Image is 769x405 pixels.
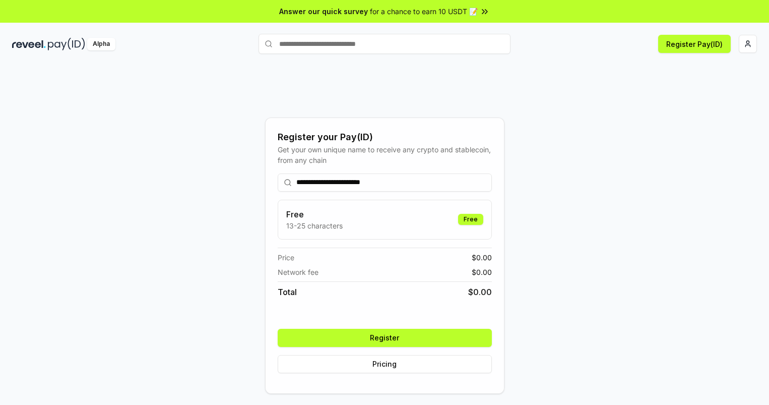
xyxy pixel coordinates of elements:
[278,130,492,144] div: Register your Pay(ID)
[87,38,115,50] div: Alpha
[278,267,318,277] span: Network fee
[286,208,343,220] h3: Free
[278,329,492,347] button: Register
[370,6,478,17] span: for a chance to earn 10 USDT 📝
[472,252,492,263] span: $ 0.00
[468,286,492,298] span: $ 0.00
[12,38,46,50] img: reveel_dark
[658,35,731,53] button: Register Pay(ID)
[458,214,483,225] div: Free
[279,6,368,17] span: Answer our quick survey
[278,252,294,263] span: Price
[48,38,85,50] img: pay_id
[472,267,492,277] span: $ 0.00
[286,220,343,231] p: 13-25 characters
[278,355,492,373] button: Pricing
[278,286,297,298] span: Total
[278,144,492,165] div: Get your own unique name to receive any crypto and stablecoin, from any chain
